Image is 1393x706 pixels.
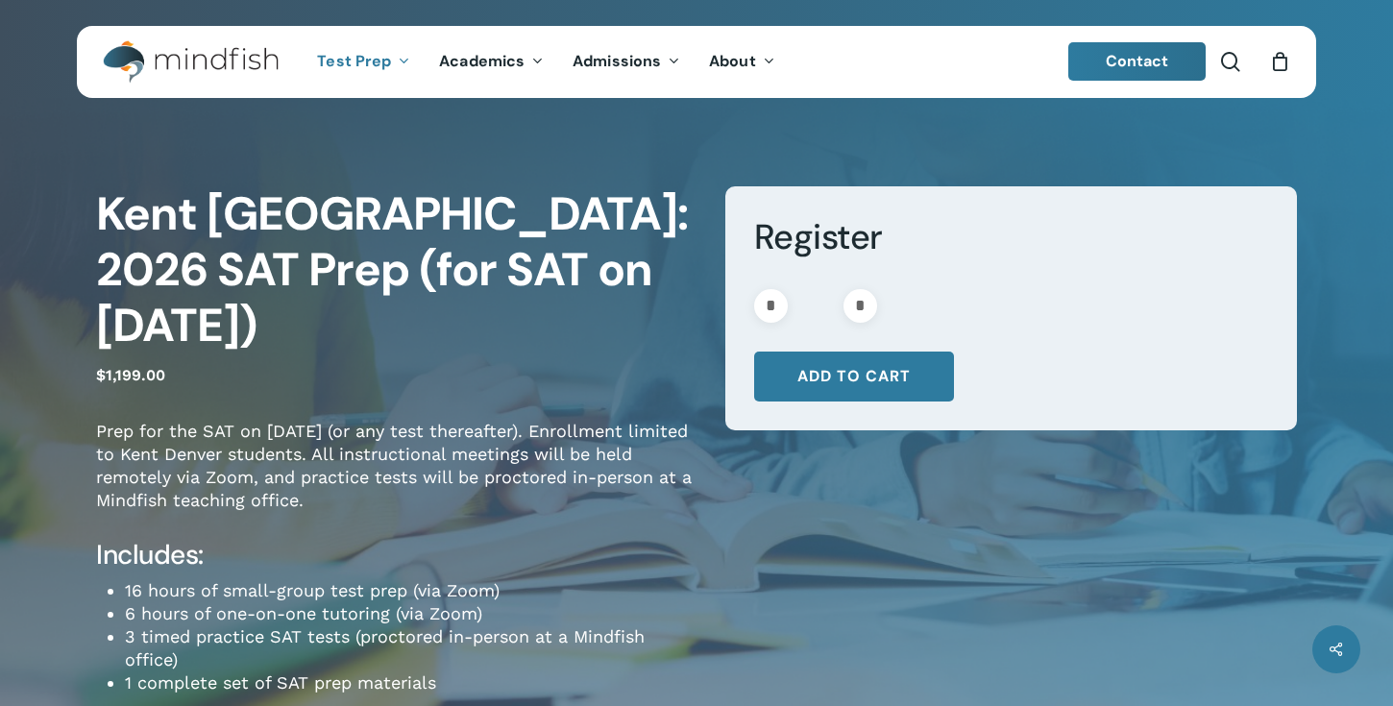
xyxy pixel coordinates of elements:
a: Admissions [558,54,695,70]
span: Academics [439,51,525,71]
a: About [695,54,790,70]
h3: Register [754,215,1269,259]
input: Product quantity [794,289,838,323]
span: $ [96,366,106,384]
header: Main Menu [77,26,1316,98]
li: 6 hours of one-on-one tutoring (via Zoom) [125,602,696,625]
button: Add to cart [754,352,954,402]
h4: Includes: [96,538,696,572]
li: 3 timed practice SAT tests (proctored in-person at a Mindfish office) [125,625,696,671]
span: Contact [1106,51,1169,71]
span: Test Prep [317,51,391,71]
a: Test Prep [303,54,425,70]
span: Admissions [573,51,661,71]
a: Contact [1068,42,1207,81]
bdi: 1,199.00 [96,366,165,384]
h1: Kent [GEOGRAPHIC_DATA]: 2026 SAT Prep (for SAT on [DATE]) [96,186,696,353]
li: 16 hours of small-group test prep (via Zoom) [125,579,696,602]
p: Prep for the SAT on [DATE] (or any test thereafter). Enrollment limited to Kent Denver students. ... [96,420,696,538]
li: 1 complete set of SAT prep materials [125,671,696,694]
span: About [709,51,756,71]
a: Academics [425,54,558,70]
nav: Main Menu [303,26,789,98]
